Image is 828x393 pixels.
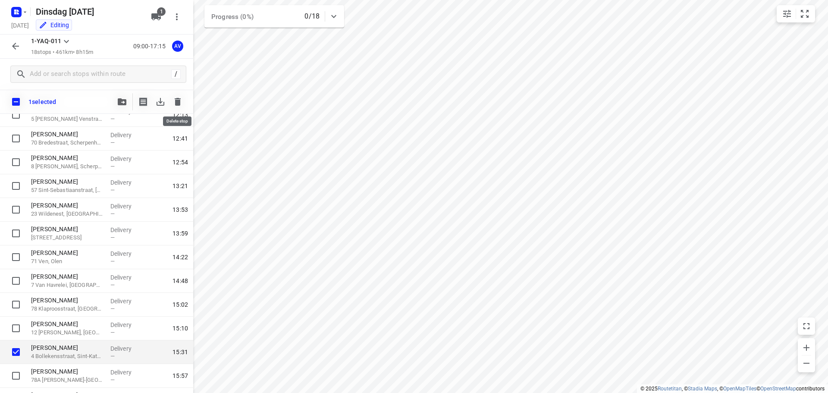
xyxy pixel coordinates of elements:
p: [PERSON_NAME] [31,177,103,186]
p: [PERSON_NAME] [31,130,103,138]
span: Select [7,367,25,384]
a: OpenMapTiles [723,386,756,392]
span: 12:13 [172,110,188,119]
p: Delivery [110,344,142,353]
span: Select [7,320,25,337]
span: — [110,163,115,170]
span: Select [7,272,25,289]
span: 14:48 [172,277,188,285]
span: — [110,258,115,264]
p: Delivery [110,226,142,234]
a: Stadia Maps [688,386,717,392]
span: Select [7,106,25,123]
p: [PERSON_NAME] [31,320,103,328]
span: — [110,139,115,146]
p: [PERSON_NAME] [31,343,103,352]
p: Delivery [110,154,142,163]
span: Assigned to Axel Verzele [169,42,186,50]
span: Select [7,248,25,266]
p: Delivery [110,321,142,329]
span: — [110,305,115,312]
a: Routetitan [658,386,682,392]
span: 14:22 [172,253,188,261]
button: 1 [147,8,165,25]
div: small contained button group [777,5,815,22]
span: 13:21 [172,182,188,190]
li: © 2025 , © , © © contributors [640,386,825,392]
p: 18 stops • 461km • 8h15m [31,48,93,57]
button: AV [169,38,186,55]
p: 12 Adolf Queteletlaan, Edegem [31,328,103,337]
div: Progress (0%)0/18 [204,5,344,28]
h5: Project date [8,20,32,30]
p: [PERSON_NAME] [31,225,103,233]
p: 5 [PERSON_NAME] Venstraat, [GEOGRAPHIC_DATA] [31,115,103,123]
span: — [110,116,115,122]
span: — [110,282,115,288]
span: Select [7,154,25,171]
p: Delivery [110,178,142,187]
span: 15:57 [172,371,188,380]
p: Delivery [110,273,142,282]
span: — [110,211,115,217]
p: Delivery [110,131,142,139]
p: 71 Ven, Olen [31,257,103,266]
p: [PERSON_NAME] [31,201,103,210]
span: 12:41 [172,134,188,143]
p: [PERSON_NAME] [31,248,103,257]
span: — [110,353,115,359]
span: 13:53 [172,205,188,214]
p: 70 Bredestraat, Scherpenheuvel-Zichem [31,138,103,147]
span: — [110,329,115,336]
span: 13:59 [172,229,188,238]
p: [PERSON_NAME] [31,154,103,162]
button: Fit zoom [796,5,813,22]
span: — [110,377,115,383]
p: [PERSON_NAME] [31,367,103,376]
span: 1 [157,7,166,16]
div: You are currently in edit mode. [39,21,69,29]
p: [STREET_ADDRESS] [31,233,103,242]
p: 8 Goede Weide, Scherpenheuvel-Zichem [31,162,103,171]
a: OpenStreetMap [760,386,796,392]
span: Select [7,225,25,242]
p: 23 Wildenest, [GEOGRAPHIC_DATA] [31,210,103,218]
span: — [110,187,115,193]
p: 78 Klaproosstraat, Antwerpen [31,305,103,313]
p: [PERSON_NAME] [31,296,103,305]
span: Select [7,343,25,361]
p: 57 Sint-Sebastiaanstraat, Lummen [31,186,103,195]
div: / [171,69,181,79]
p: 4 Bollekensstraat, Sint-Katelijne-Waver [31,352,103,361]
p: Delivery [110,297,142,305]
p: [PERSON_NAME] [31,272,103,281]
span: Select [7,296,25,313]
span: 12:54 [172,158,188,167]
p: Delivery [110,202,142,211]
button: Print shipping label [135,93,152,110]
p: 0/18 [304,11,320,22]
p: Delivery [110,249,142,258]
p: 7 Van Havrelei, Antwerpen [31,281,103,289]
span: — [110,234,115,241]
span: Progress (0%) [211,13,254,21]
span: Select [7,130,25,147]
span: 15:10 [172,324,188,333]
input: Add or search stops within route [30,68,171,81]
span: 15:31 [172,348,188,356]
span: Select [7,177,25,195]
p: 09:00-17:15 [133,42,169,51]
p: 1 selected [28,98,56,105]
p: Delivery [110,368,142,377]
p: 78A Klein-Mechelen, Bornem [31,376,103,384]
button: Map settings [778,5,796,22]
h5: Dinsdag 30 September [32,5,144,19]
span: 15:02 [172,300,188,309]
div: AV [172,41,183,52]
span: Download stops [152,93,169,110]
span: Select [7,201,25,218]
p: 1-YAQ-011 [31,37,61,46]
